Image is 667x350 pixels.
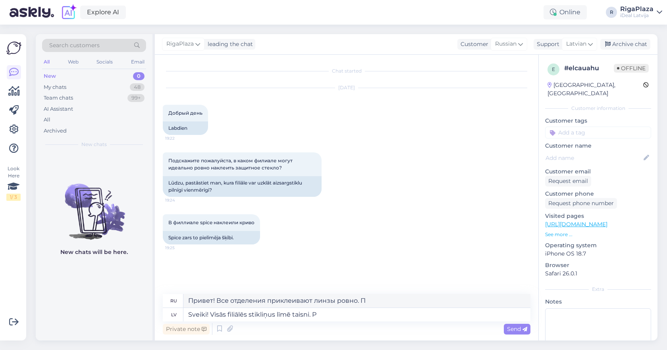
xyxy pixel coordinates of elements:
[44,127,67,135] div: Archived
[614,64,649,73] span: Offline
[544,5,587,19] div: Online
[165,135,195,141] span: 19:22
[163,121,208,135] div: Labdien
[457,40,488,48] div: Customer
[81,141,107,148] span: New chats
[552,66,555,72] span: e
[6,194,21,201] div: 1 / 3
[545,142,651,150] p: Customer name
[183,294,530,308] textarea: Привет! Все отделения приклеивают линзы ровно. П
[6,165,21,201] div: Look Here
[42,57,51,67] div: All
[171,308,177,321] div: lv
[545,190,651,198] p: Customer phone
[545,269,651,278] p: Safari 26.0.1
[127,94,145,102] div: 99+
[170,294,177,308] div: ru
[60,248,128,256] p: New chats will be here.
[36,169,152,241] img: No chats
[44,72,56,80] div: New
[183,308,530,321] textarea: Sveiki! Visās filiālēs stikliņus līmē taisni. P
[507,325,527,333] span: Send
[168,158,294,171] span: Подскажите пожалуйста, в каком филиале могут идеально ровно наклеить защитное стекло?
[204,40,253,48] div: leading the chat
[545,261,651,269] p: Browser
[133,72,145,80] div: 0
[545,212,651,220] p: Visited pages
[545,105,651,112] div: Customer information
[620,6,654,12] div: RigaPlaza
[545,298,651,306] p: Notes
[129,57,146,67] div: Email
[44,105,73,113] div: AI Assistant
[545,286,651,293] div: Extra
[545,198,617,209] div: Request phone number
[545,167,651,176] p: Customer email
[545,221,607,228] a: [URL][DOMAIN_NAME]
[564,63,614,73] div: # elcauahu
[620,6,662,19] a: RigaPlazaiDeal Latvija
[545,241,651,250] p: Operating system
[44,116,50,124] div: All
[166,40,194,48] span: RigaPlaza
[545,117,651,125] p: Customer tags
[545,250,651,258] p: iPhone OS 18.7
[44,94,73,102] div: Team chats
[163,231,260,244] div: Spice zars to pielīmēja šķībi.
[44,83,66,91] div: My chats
[80,6,126,19] a: Explore AI
[606,7,617,18] div: R
[620,12,654,19] div: iDeal Latvija
[168,110,202,116] span: Добрый день
[534,40,559,48] div: Support
[66,57,80,67] div: Web
[495,40,517,48] span: Russian
[168,219,254,225] span: В филлиале spice наклеили криво
[163,84,530,91] div: [DATE]
[546,154,642,162] input: Add name
[163,67,530,75] div: Chat started
[163,324,210,335] div: Private note
[49,41,100,50] span: Search customers
[545,127,651,138] input: Add a tag
[600,39,650,50] div: Archive chat
[545,176,591,187] div: Request email
[60,4,77,21] img: explore-ai
[6,40,21,56] img: Askly Logo
[547,81,643,98] div: [GEOGRAPHIC_DATA], [GEOGRAPHIC_DATA]
[165,197,195,203] span: 19:24
[165,245,195,251] span: 19:25
[95,57,114,67] div: Socials
[566,40,586,48] span: Latvian
[163,176,322,197] div: Lūdzu, pastāstiet man, kura filiāle var uzklāt aizsargstiklu pilnīgi vienmērīgi?
[545,231,651,238] p: See more ...
[130,83,145,91] div: 48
